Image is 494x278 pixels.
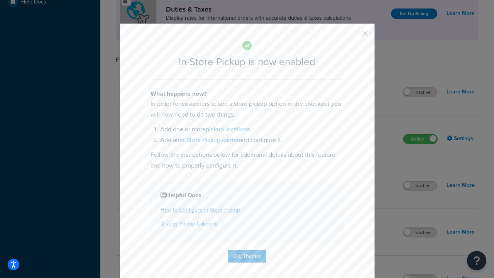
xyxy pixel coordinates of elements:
a: In-Store Pickup carrier [179,136,239,144]
li: Add an and configure it. [160,135,343,146]
p: Follow the instructions below for additional details about this feature and how to properly confi... [151,149,343,171]
a: Display Pickup Calendar [161,220,218,228]
button: Ok, Thanks! [228,250,266,263]
a: How to Configure In-Store Pickup [161,206,240,214]
h4: Helpful Docs [161,191,333,200]
h4: What happens now? [151,89,343,98]
h2: In-Store Pickup is now enabled [151,56,343,68]
a: pickup locations [206,125,250,134]
li: Add one or more . [160,124,343,135]
p: In order for customers to see a store pickup option in the checkout you will now need to do two t... [151,98,343,120]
